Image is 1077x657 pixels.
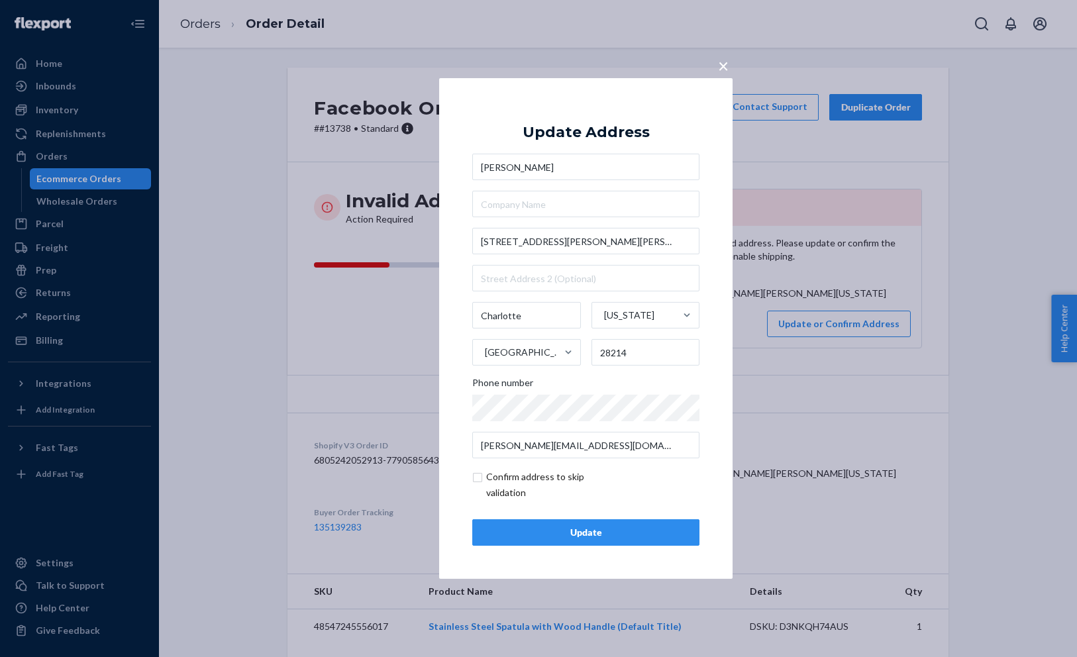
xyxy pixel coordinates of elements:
[472,154,699,180] input: First & Last Name
[472,432,699,458] input: Email (Only Required for International)
[604,309,654,322] div: [US_STATE]
[484,526,688,539] div: Update
[523,125,650,140] div: Update Address
[472,519,699,546] button: Update
[718,54,729,77] span: ×
[472,191,699,217] input: Company Name
[591,339,700,366] input: ZIP Code
[472,228,699,254] input: Street Address
[472,302,581,328] input: City
[603,302,604,328] input: [US_STATE]
[485,346,563,359] div: [GEOGRAPHIC_DATA]
[472,265,699,291] input: Street Address 2 (Optional)
[484,339,485,366] input: [GEOGRAPHIC_DATA]
[472,376,533,395] span: Phone number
